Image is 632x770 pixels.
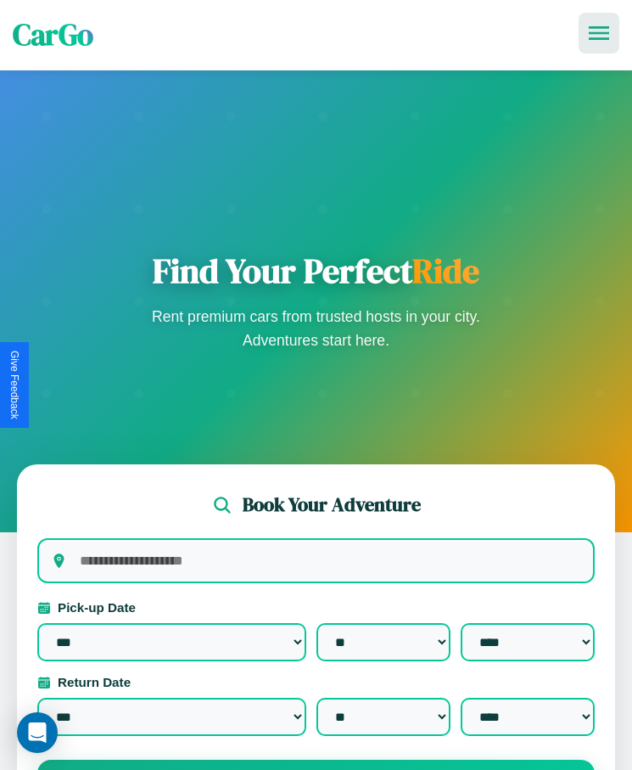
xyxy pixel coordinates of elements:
span: Ride [412,248,479,294]
div: Open Intercom Messenger [17,712,58,753]
span: CarGo [13,14,93,55]
div: Give Feedback [8,351,20,419]
label: Pick-up Date [37,600,595,615]
p: Rent premium cars from trusted hosts in your city. Adventures start here. [147,305,486,352]
label: Return Date [37,675,595,689]
h1: Find Your Perfect [147,250,486,291]
h2: Book Your Adventure [243,492,421,518]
